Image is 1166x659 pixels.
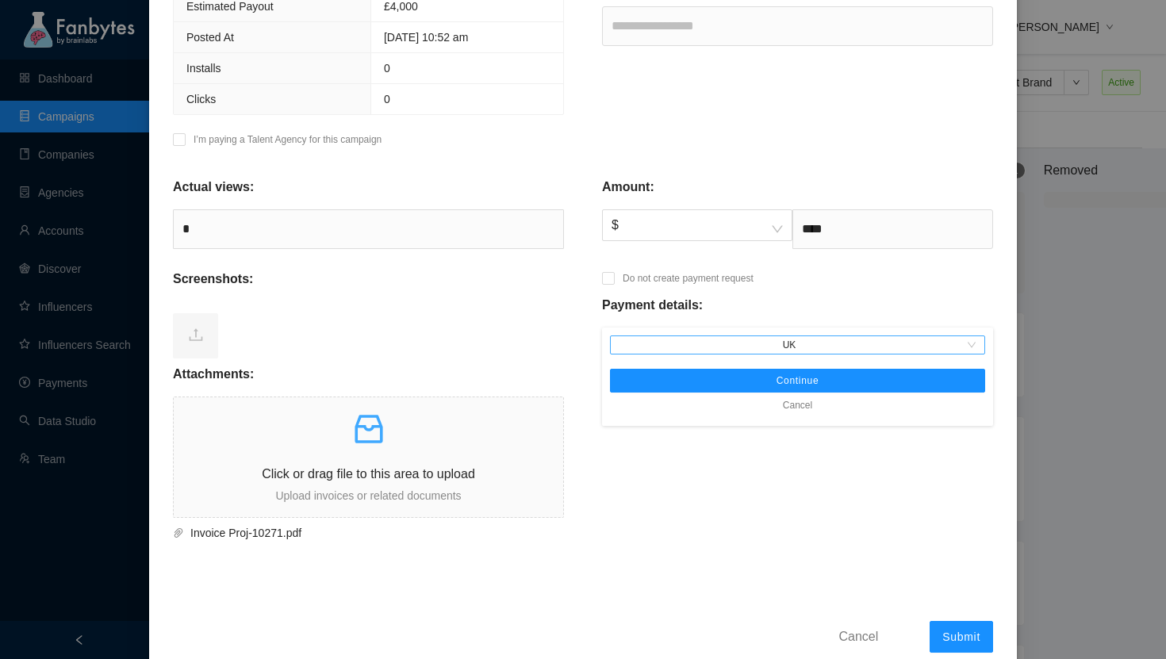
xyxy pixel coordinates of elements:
p: Screenshots: [173,270,253,289]
span: inboxClick or drag file to this area to uploadUpload invoices or related documents [174,397,563,517]
button: Cancel [771,393,824,418]
span: paper-clip [173,527,184,538]
span: Invoice Proj-10271.pdf [184,524,545,542]
p: Actual views: [173,178,254,197]
p: Do not create payment request [623,270,754,286]
span: Cancel [838,626,878,646]
span: Cancel [783,397,812,413]
span: [DATE] 10:52 am [384,31,468,44]
p: I’m paying a Talent Agency for this campaign [194,132,382,148]
span: Continue [777,374,819,387]
span: Posted At [186,31,234,44]
p: Upload invoices or related documents [174,487,563,504]
p: Click or drag file to this area to upload [174,464,563,484]
p: Payment details: [602,296,703,315]
span: Submit [942,630,980,643]
button: Submit [930,621,993,653]
p: Attachments: [173,365,254,384]
span: inbox [350,410,388,448]
button: Continue [610,369,985,393]
span: Installs [186,62,221,75]
span: Clicks [186,93,216,105]
span: UK [616,336,979,354]
p: Amount: [602,178,654,197]
span: upload [188,327,204,343]
span: 0 [384,93,390,105]
button: Cancel [827,623,890,649]
span: $ [612,210,783,240]
span: 0 [384,62,390,75]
